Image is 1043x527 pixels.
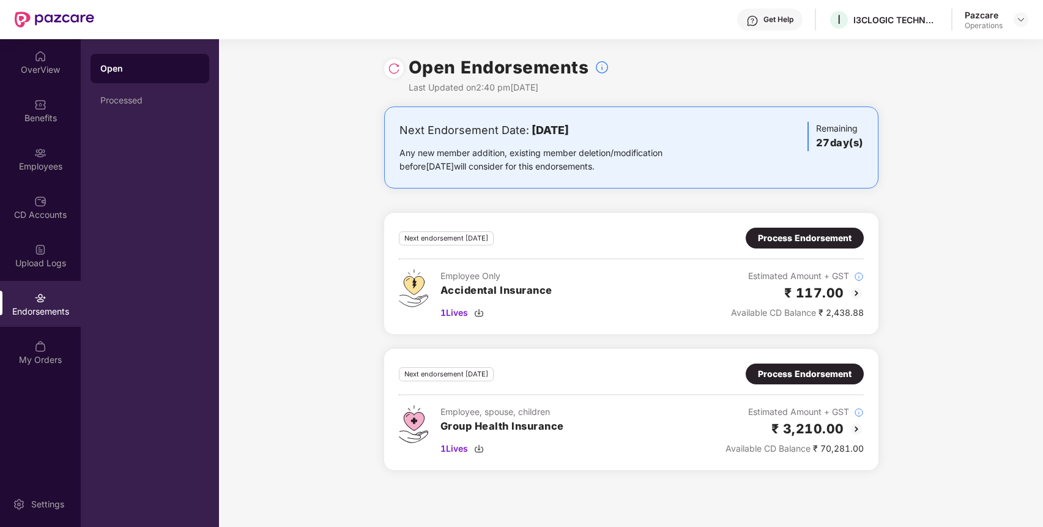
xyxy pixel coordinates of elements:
div: ₹ 70,281.00 [726,442,864,455]
img: svg+xml;base64,PHN2ZyB4bWxucz0iaHR0cDovL3d3dy53My5vcmcvMjAwMC9zdmciIHdpZHRoPSI0OS4zMjEiIGhlaWdodD... [399,269,428,307]
span: Available CD Balance [731,307,816,318]
img: svg+xml;base64,PHN2ZyBpZD0iSW5mb18tXzMyeDMyIiBkYXRhLW5hbWU9IkluZm8gLSAzMngzMiIgeG1sbnM9Imh0dHA6Ly... [595,60,609,75]
div: ₹ 2,438.88 [731,306,864,320]
span: 1 Lives [440,306,468,320]
span: 1 Lives [440,442,468,455]
div: Remaining [807,122,863,151]
span: Available CD Balance [726,443,811,454]
div: Process Endorsement [758,367,852,381]
h1: Open Endorsements [409,54,589,81]
img: svg+xml;base64,PHN2ZyB4bWxucz0iaHR0cDovL3d3dy53My5vcmcvMjAwMC9zdmciIHdpZHRoPSI0Ny43MTQiIGhlaWdodD... [399,405,428,443]
img: svg+xml;base64,PHN2ZyBpZD0iRHJvcGRvd24tMzJ4MzIiIHhtbG5zPSJodHRwOi8vd3d3LnczLm9yZy8yMDAwL3N2ZyIgd2... [1016,15,1026,24]
div: Next Endorsement Date: [399,122,701,139]
img: svg+xml;base64,PHN2ZyBpZD0iSW5mb18tXzMyeDMyIiBkYXRhLW5hbWU9IkluZm8gLSAzMngzMiIgeG1sbnM9Imh0dHA6Ly... [854,408,864,417]
img: svg+xml;base64,PHN2ZyBpZD0iQmVuZWZpdHMiIHhtbG5zPSJodHRwOi8vd3d3LnczLm9yZy8yMDAwL3N2ZyIgd2lkdGg9Ij... [34,99,46,111]
div: Any new member addition, existing member deletion/modification before [DATE] will consider for th... [399,146,701,173]
div: Process Endorsement [758,231,852,245]
div: Estimated Amount + GST [731,269,864,283]
img: svg+xml;base64,PHN2ZyBpZD0iSW5mb18tXzMyeDMyIiBkYXRhLW5hbWU9IkluZm8gLSAzMngzMiIgeG1sbnM9Imh0dHA6Ly... [854,272,864,282]
img: New Pazcare Logo [15,12,94,28]
div: Next endorsement [DATE] [399,231,494,245]
h2: ₹ 117.00 [784,283,844,303]
img: svg+xml;base64,PHN2ZyBpZD0iRG93bmxvYWQtMzJ4MzIiIHhtbG5zPSJodHRwOi8vd3d3LnczLm9yZy8yMDAwL3N2ZyIgd2... [474,308,484,318]
div: Last Updated on 2:40 pm[DATE] [409,81,610,94]
div: Processed [100,95,199,105]
img: svg+xml;base64,PHN2ZyBpZD0iTXlfT3JkZXJzIiBkYXRhLW5hbWU9Ik15IE9yZGVycyIgeG1sbnM9Imh0dHA6Ly93d3cudz... [34,340,46,353]
div: Settings [28,498,68,510]
img: svg+xml;base64,PHN2ZyBpZD0iSGVscC0zMngzMiIgeG1sbnM9Imh0dHA6Ly93d3cudzMub3JnLzIwMDAvc3ZnIiB3aWR0aD... [746,15,759,27]
div: Employee Only [440,269,552,283]
div: Get Help [763,15,793,24]
h3: 27 day(s) [816,135,863,151]
div: I3CLOGIC TECHNOLOGIES PRIVATE LIMITED [853,14,939,26]
h3: Group Health Insurance [440,419,564,435]
div: Pazcare [965,9,1003,21]
div: Estimated Amount + GST [726,405,864,419]
div: Operations [965,21,1003,31]
img: svg+xml;base64,PHN2ZyBpZD0iRW5kb3JzZW1lbnRzIiB4bWxucz0iaHR0cDovL3d3dy53My5vcmcvMjAwMC9zdmciIHdpZH... [34,292,46,304]
img: svg+xml;base64,PHN2ZyBpZD0iUmVsb2FkLTMyeDMyIiB4bWxucz0iaHR0cDovL3d3dy53My5vcmcvMjAwMC9zdmciIHdpZH... [388,62,400,75]
div: Employee, spouse, children [440,405,564,419]
h2: ₹ 3,210.00 [771,419,844,439]
h3: Accidental Insurance [440,283,552,299]
img: svg+xml;base64,PHN2ZyBpZD0iQmFjay0yMHgyMCIgeG1sbnM9Imh0dHA6Ly93d3cudzMub3JnLzIwMDAvc3ZnIiB3aWR0aD... [849,422,864,436]
img: svg+xml;base64,PHN2ZyBpZD0iRG93bmxvYWQtMzJ4MzIiIHhtbG5zPSJodHRwOi8vd3d3LnczLm9yZy8yMDAwL3N2ZyIgd2... [474,444,484,454]
img: svg+xml;base64,PHN2ZyBpZD0iQ0RfQWNjb3VudHMiIGRhdGEtbmFtZT0iQ0QgQWNjb3VudHMiIHhtbG5zPSJodHRwOi8vd3... [34,195,46,207]
img: svg+xml;base64,PHN2ZyBpZD0iU2V0dGluZy0yMHgyMCIgeG1sbnM9Imh0dHA6Ly93d3cudzMub3JnLzIwMDAvc3ZnIiB3aW... [13,498,25,510]
img: svg+xml;base64,PHN2ZyBpZD0iVXBsb2FkX0xvZ3MiIGRhdGEtbmFtZT0iVXBsb2FkIExvZ3MiIHhtbG5zPSJodHRwOi8vd3... [34,244,46,256]
img: svg+xml;base64,PHN2ZyBpZD0iRW1wbG95ZWVzIiB4bWxucz0iaHR0cDovL3d3dy53My5vcmcvMjAwMC9zdmciIHdpZHRoPS... [34,147,46,159]
img: svg+xml;base64,PHN2ZyBpZD0iSG9tZSIgeG1sbnM9Imh0dHA6Ly93d3cudzMub3JnLzIwMDAvc3ZnIiB3aWR0aD0iMjAiIG... [34,50,46,62]
div: Open [100,62,199,75]
div: Next endorsement [DATE] [399,367,494,381]
b: [DATE] [532,124,569,136]
span: I [837,12,841,27]
img: svg+xml;base64,PHN2ZyBpZD0iQmFjay0yMHgyMCIgeG1sbnM9Imh0dHA6Ly93d3cudzMub3JnLzIwMDAvc3ZnIiB3aWR0aD... [849,286,864,301]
